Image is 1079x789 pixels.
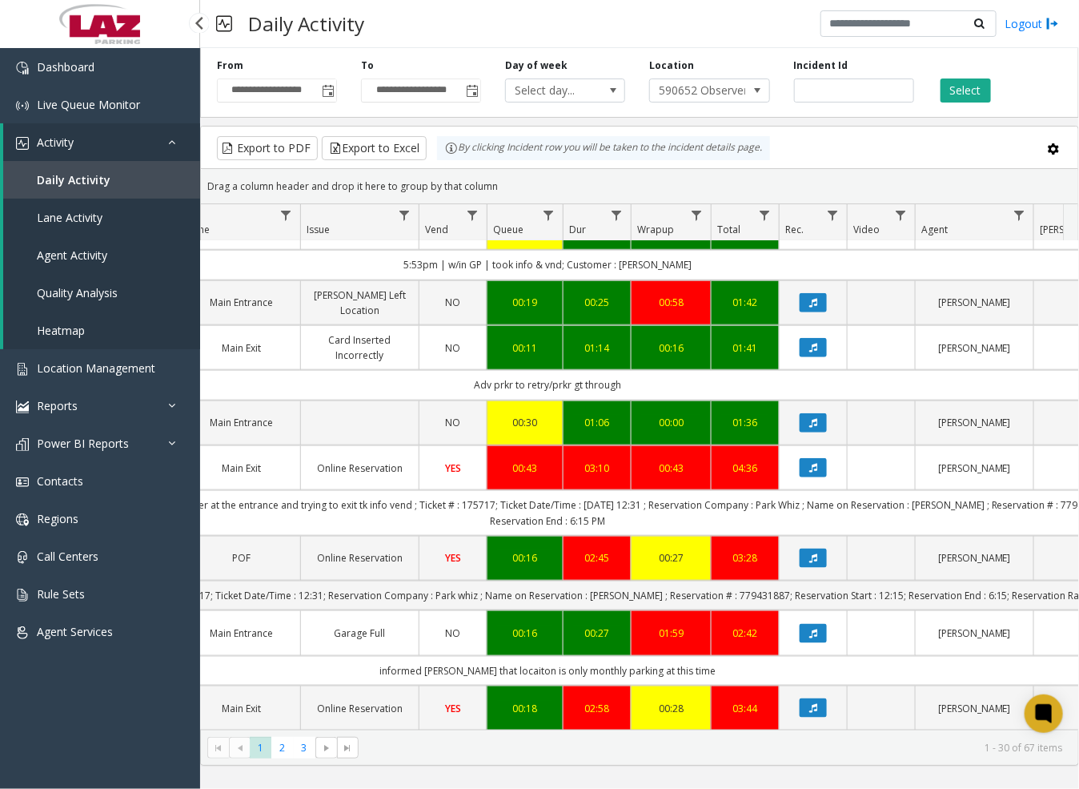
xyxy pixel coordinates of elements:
[686,204,708,226] a: Wrapup Filter Menu
[641,461,701,476] a: 00:43
[721,461,769,476] a: 04:36
[925,295,1024,310] a: [PERSON_NAME]
[497,415,553,430] div: 00:30
[319,79,336,102] span: Toggle popup
[573,415,621,430] a: 01:06
[37,285,118,300] span: Quality Analysis
[606,204,628,226] a: Dur Filter Menu
[637,223,674,236] span: Wrapup
[192,295,291,310] a: Main Entrance
[271,737,293,759] span: Page 2
[641,340,701,356] a: 00:16
[315,737,337,759] span: Go to the next page
[641,550,701,566] a: 00:27
[890,204,912,226] a: Video Filter Menu
[822,204,844,226] a: Rec. Filter Menu
[37,360,155,376] span: Location Management
[641,626,701,641] a: 01:59
[307,223,330,236] span: Issue
[425,223,448,236] span: Vend
[337,737,359,759] span: Go to the last page
[250,737,271,759] span: Page 1
[3,123,200,161] a: Activity
[497,626,553,641] div: 00:16
[192,340,291,356] a: Main Exit
[37,436,129,451] span: Power BI Reports
[641,295,701,310] a: 00:58
[785,223,804,236] span: Rec.
[192,415,291,430] a: Main Entrance
[37,210,102,225] span: Lane Activity
[721,550,769,566] a: 03:28
[240,4,372,43] h3: Daily Activity
[368,741,1062,755] kendo-pager-info: 1 - 30 of 67 items
[216,4,232,43] img: pageIcon
[429,340,477,356] a: NO
[721,295,769,310] a: 01:42
[37,586,85,602] span: Rule Sets
[497,701,553,716] div: 00:18
[497,461,553,476] a: 00:43
[641,415,701,430] a: 00:00
[1005,15,1059,32] a: Logout
[429,415,477,430] a: NO
[505,58,568,73] label: Day of week
[37,172,110,187] span: Daily Activity
[446,341,461,355] span: NO
[497,295,553,310] a: 00:19
[37,549,98,564] span: Call Centers
[37,323,85,338] span: Heatmap
[37,248,107,263] span: Agent Activity
[341,742,354,755] span: Go to the last page
[721,415,769,430] div: 01:36
[429,701,477,716] a: YES
[649,58,694,73] label: Location
[445,142,458,155] img: infoIcon.svg
[497,340,553,356] div: 00:11
[16,137,29,150] img: 'icon'
[394,204,415,226] a: Issue Filter Menu
[37,624,113,639] span: Agent Services
[16,476,29,489] img: 'icon'
[201,172,1078,200] div: Drag a column header and drop it here to group by that column
[16,626,29,639] img: 'icon'
[721,340,769,356] div: 01:41
[445,702,461,715] span: YES
[322,136,427,160] button: Export to Excel
[311,332,409,363] a: Card Inserted Incorrectly
[925,415,1024,430] a: [PERSON_NAME]
[16,99,29,112] img: 'icon'
[921,223,948,236] span: Agent
[16,551,29,564] img: 'icon'
[573,701,621,716] div: 02:58
[573,461,621,476] a: 03:10
[37,511,78,526] span: Regions
[721,701,769,716] a: 03:44
[37,59,94,74] span: Dashboard
[717,223,740,236] span: Total
[573,550,621,566] a: 02:45
[497,550,553,566] a: 00:16
[650,79,745,102] span: 590652 Observer Park
[192,701,291,716] a: Main Exit
[573,626,621,641] div: 00:27
[641,701,701,716] a: 00:28
[446,626,461,640] span: NO
[493,223,523,236] span: Queue
[3,274,200,312] a: Quality Analysis
[16,513,29,526] img: 'icon'
[445,461,461,475] span: YES
[573,295,621,310] a: 00:25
